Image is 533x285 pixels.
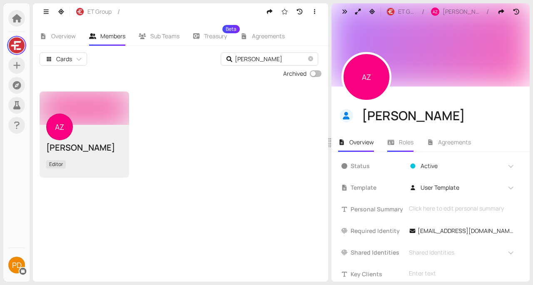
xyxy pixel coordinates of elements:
[351,270,404,279] span: Key Clients
[406,248,454,257] span: Shared Identities
[56,55,72,64] span: Cards
[252,32,285,40] span: Agreements
[351,183,404,192] span: Template
[55,114,64,140] span: AZ
[9,37,25,53] img: LsfHRQdbm8.jpeg
[308,56,313,61] span: close-circle
[409,204,515,213] div: Click here to edit personal summary
[382,5,420,18] button: ET Group
[12,257,22,273] span: PD
[421,161,438,171] span: Active
[418,226,515,235] span: [EMAIL_ADDRESS][DOMAIN_NAME]
[421,183,459,192] span: User Template
[100,32,125,40] span: Members
[46,142,122,154] div: [PERSON_NAME]
[351,161,404,171] span: Status
[349,138,374,146] span: Overview
[398,7,416,16] span: ET Group
[387,8,394,15] img: r-RjKx4yED.jpeg
[222,25,240,33] sup: Beta
[283,69,306,78] div: Archived
[235,55,306,64] input: Search...
[308,55,313,63] span: close-circle
[409,269,515,278] div: Enter text
[362,52,371,102] span: AZ
[443,7,481,16] span: [PERSON_NAME]
[46,160,66,169] span: Editor
[72,5,116,18] button: ET Group
[433,10,438,14] span: AZ
[76,8,84,15] img: r-RjKx4yED.jpeg
[427,5,485,18] button: AZ[PERSON_NAME]
[351,248,404,257] span: Shared Identities
[399,138,413,146] span: Roles
[150,32,179,40] span: Sub Teams
[204,33,227,39] span: Treasury
[51,32,76,40] span: Overview
[351,226,404,235] span: Required Identity
[87,7,112,16] span: ET Group
[362,108,516,124] div: [PERSON_NAME]
[438,138,471,146] span: Agreements
[351,205,404,214] span: Personal Summary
